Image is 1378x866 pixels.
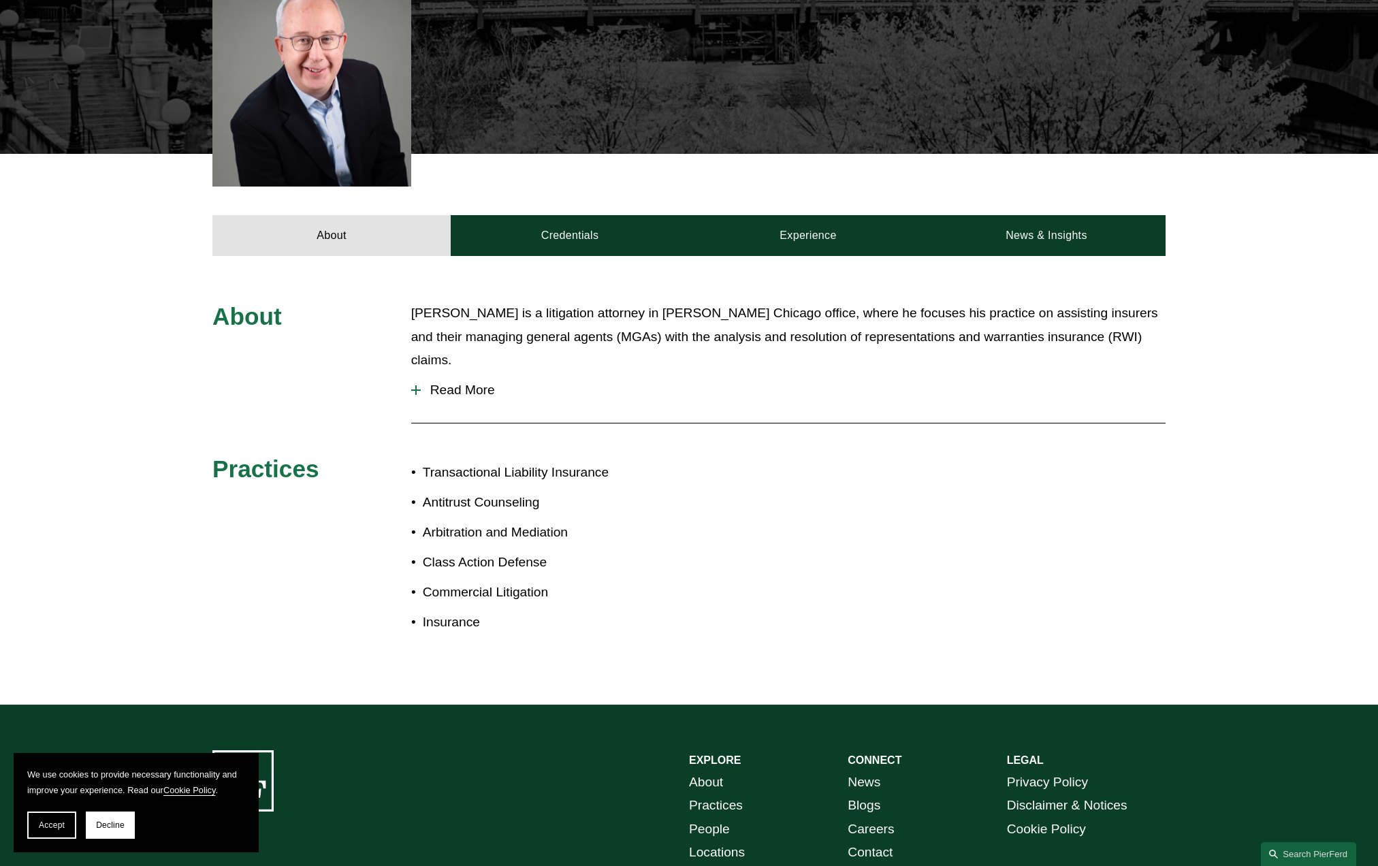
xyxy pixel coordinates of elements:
[689,794,743,818] a: Practices
[411,372,1166,408] button: Read More
[212,215,451,256] a: About
[423,521,689,545] p: Arbitration and Mediation
[451,215,689,256] a: Credentials
[927,215,1166,256] a: News & Insights
[848,794,880,818] a: Blogs
[14,753,259,852] section: Cookie banner
[411,302,1166,372] p: [PERSON_NAME] is a litigation attorney in [PERSON_NAME] Chicago office, where he focuses his prac...
[689,754,741,766] strong: EXPLORE
[689,818,730,841] a: People
[423,611,689,635] p: Insurance
[423,491,689,515] p: Antitrust Counseling
[421,383,1166,398] span: Read More
[689,215,927,256] a: Experience
[39,820,65,830] span: Accept
[96,820,125,830] span: Decline
[1261,842,1356,866] a: Search this site
[1007,794,1127,818] a: Disclaimer & Notices
[27,812,76,839] button: Accept
[212,303,282,330] span: About
[163,785,216,795] a: Cookie Policy
[423,581,689,605] p: Commercial Litigation
[212,455,319,482] span: Practices
[86,812,135,839] button: Decline
[848,771,880,795] a: News
[423,551,689,575] p: Class Action Defense
[848,754,901,766] strong: CONNECT
[1007,771,1088,795] a: Privacy Policy
[689,841,745,865] a: Locations
[423,461,689,485] p: Transactional Liability Insurance
[848,818,894,841] a: Careers
[1007,818,1086,841] a: Cookie Policy
[689,771,723,795] a: About
[27,767,245,798] p: We use cookies to provide necessary functionality and improve your experience. Read our .
[1007,754,1044,766] strong: LEGAL
[848,841,893,865] a: Contact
